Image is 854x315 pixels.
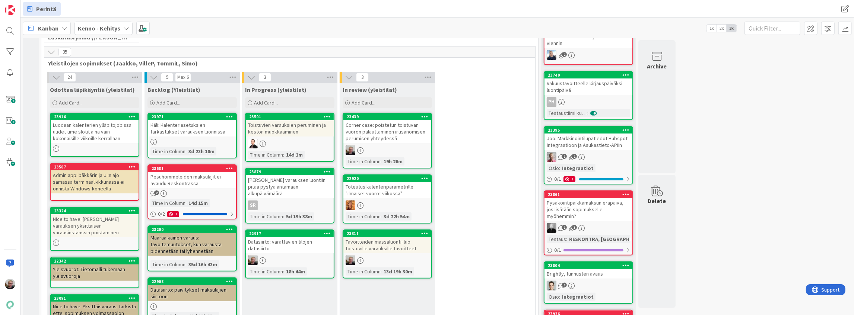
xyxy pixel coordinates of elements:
div: 23971Käli: Kalenteriasetuksien tarkastukset varauksen luonnissa [148,113,236,136]
a: Perintä [23,2,61,16]
span: : [559,164,560,172]
div: Time in Column [346,267,381,276]
span: : [559,293,560,301]
div: 23200 [152,227,236,232]
img: JH [5,279,15,289]
b: Kenno - Kehitys [78,25,120,32]
div: 19h 26m [382,157,404,165]
span: : [185,147,187,155]
div: 23395Joo: Markkinointilupatiedot Hubspot-integraatioon ja Asukastieto-APIin [545,127,632,150]
div: SR [246,200,334,210]
div: 22908 [152,279,236,284]
div: Testaustiimi kurkkaa [547,109,587,117]
div: Pesuhommeleiden maksulajit ei avaudu Reskontrassa [148,172,236,188]
span: In review (yleistilat) [343,86,397,93]
span: Add Card... [156,99,180,106]
span: 0 / 2 [158,210,165,218]
div: 23971 [148,113,236,120]
div: 18h 44m [284,267,307,276]
div: 23861 [548,192,632,197]
img: VP [248,139,258,148]
div: Palautukset tekevät ylimääräisen viennin [545,32,632,48]
span: : [381,267,382,276]
span: Add Card... [352,99,375,106]
span: 1x [707,25,717,32]
span: 1 [572,154,577,159]
div: 22342 [51,258,139,264]
div: 23681 [148,165,236,172]
div: Time in Column [150,260,185,269]
div: Time in Column [248,151,283,159]
img: TT [547,281,556,290]
div: 23501 [249,114,334,119]
div: 23395 [545,127,632,134]
div: Määräaikainen varaus: tavoitemuutokset, kun varausta pidennetään tai lyhennetään [148,233,236,256]
div: 35d 16h 43m [187,260,219,269]
div: 23587 [51,164,139,170]
span: Add Card... [254,99,278,106]
div: Time in Column [150,147,185,155]
span: Kanban [38,24,58,33]
span: Backlog (Yleistilat) [147,86,200,93]
span: 3 [572,225,577,230]
span: 3 [258,73,271,82]
div: JH [343,255,431,265]
div: 22920 [343,175,431,182]
span: : [381,212,382,221]
span: In Progress (yleistilat) [245,86,307,93]
span: 0 / 1 [554,175,561,183]
div: 23740 [548,73,632,78]
div: Testaus [547,235,566,243]
div: 23324 [54,208,139,213]
div: Käli: Kalenteriasetuksien tarkastukset varauksen luonnissa [148,120,236,136]
div: 23879[PERSON_NAME] varauksen luontiin pitää pystyä antamaan alkupäivämäärä [246,168,334,198]
div: Pysäköintipaikkamaksun eräpäivä, jos lisätään sopimukselle myöhemmin? [545,198,632,221]
div: Luodaan kalenterien ylläpitojobissa uudet time slotit aina vain kokonaisille viikoille kerrallaan [51,120,139,143]
div: Time in Column [150,199,185,207]
div: JH [343,145,431,155]
div: 14d 1m [284,151,305,159]
div: 14d 15m [187,199,210,207]
div: 23311 [343,230,431,237]
div: 23861 [545,191,632,198]
div: Time in Column [248,212,283,221]
span: : [283,267,284,276]
div: 23879 [249,169,334,174]
div: 23879 [246,168,334,175]
div: 23200 [148,226,236,233]
div: Time in Column [248,267,283,276]
span: 5 [161,73,174,82]
div: 22342 [54,258,139,264]
span: 2 [562,283,567,287]
div: 23916Luodaan kalenterien ylläpitojobissa uudet time slotit aina vain kokonaisille viikoille kerra... [51,113,139,143]
div: Toteutus kalenteriparametrille "ilmaiset vuorot viikossa" [343,182,431,198]
div: Datasiirto: varattavien tilojen datasiirto [246,237,334,253]
div: Toistuvien varauksien peruminen ja keston muokkaaminen [246,120,334,136]
div: 23804 [545,262,632,269]
div: Integraatiot [560,293,596,301]
div: Max 6 [177,75,189,79]
div: Time in Column [346,212,381,221]
div: [PERSON_NAME] varauksen luontiin pitää pystyä antamaan alkupäivämäärä [246,175,334,198]
div: 23587 [54,164,139,170]
img: MV [547,223,556,233]
input: Quick Filter... [745,22,800,35]
div: 3d 23h 18m [187,147,216,155]
div: 23861Pysäköintipaikkamaksun eräpäivä, jos lisätään sopimukselle myöhemmin? [545,191,632,221]
div: 23501 [246,113,334,120]
div: 0/21 [148,209,236,219]
div: 23740 [545,72,632,78]
div: Archive [647,62,667,71]
div: Brightly, tunnusten avaus [545,269,632,279]
span: : [566,235,567,243]
div: 0/11 [545,174,632,184]
div: HJ [545,152,632,162]
span: Perintä [36,4,56,13]
div: Admin app: bäkkärin ja UI:n ajo samassa terminaali-ikkunassa ei onnistu Windows-koneella [51,170,139,193]
div: PH [545,97,632,107]
div: Integraatiot [560,164,596,172]
div: 23439 [347,114,431,119]
span: : [381,157,382,165]
img: JH [346,255,355,265]
span: 2x [717,25,727,32]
